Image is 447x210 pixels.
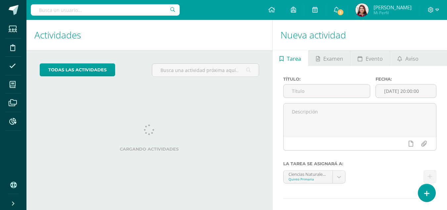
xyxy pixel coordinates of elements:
label: Título: [283,77,371,82]
label: Fecha: [376,77,436,82]
span: Tarea [287,51,301,67]
a: Aviso [390,50,425,66]
a: Ciencias Naturales y Tecnología 'compound--Ciencias Naturales y Tecnología'Quinto Primaria [284,171,345,183]
a: Evento [350,50,390,66]
label: Cargando actividades [40,147,259,152]
img: 8a2d8b7078a2d6841caeaa0cd41511da.png [355,3,369,17]
a: todas las Actividades [40,63,115,76]
input: Busca un usuario... [31,4,180,16]
div: Ciencias Naturales y Tecnología 'compound--Ciencias Naturales y Tecnología' [289,171,328,177]
span: [PERSON_NAME] [374,4,412,11]
span: Evento [366,51,383,67]
span: Examen [323,51,343,67]
input: Título [284,85,370,98]
h1: Nueva actividad [281,20,439,50]
a: Tarea [273,50,308,66]
span: Mi Perfil [374,10,412,16]
input: Fecha de entrega [376,85,436,98]
span: Aviso [405,51,419,67]
label: La tarea se asignará a: [283,161,436,166]
input: Busca una actividad próxima aquí... [152,64,258,77]
div: Quinto Primaria [289,177,328,181]
h1: Actividades [34,20,264,50]
a: Examen [309,50,350,66]
span: 5 [336,9,344,16]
